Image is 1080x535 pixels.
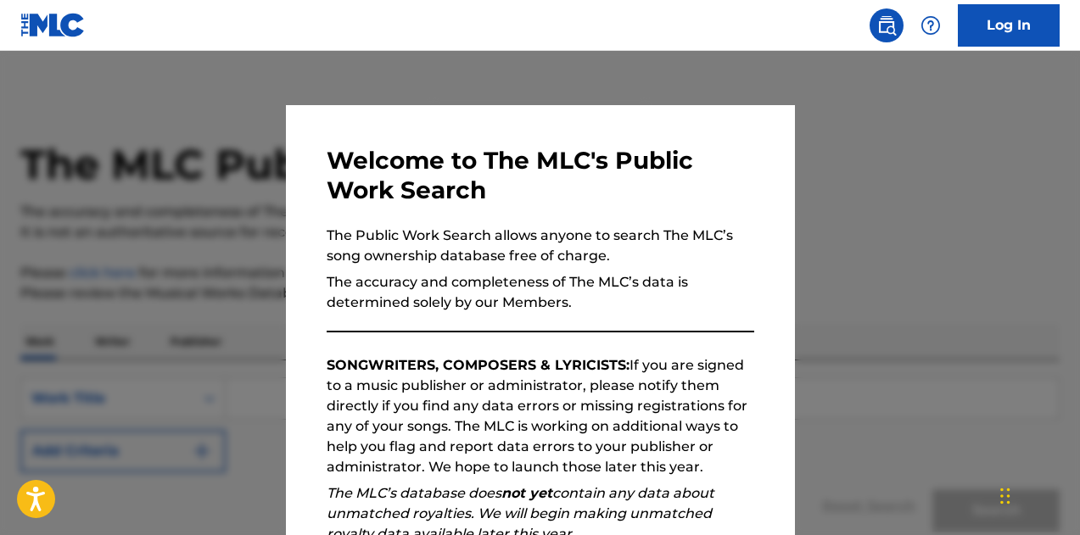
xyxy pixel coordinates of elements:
[1000,471,1010,521] div: Drag
[995,454,1080,535] iframe: Chat Widget
[327,146,754,205] h3: Welcome to The MLC's Public Work Search
[327,272,754,313] p: The accuracy and completeness of The MLC’s data is determined solely by our Members.
[501,485,552,501] strong: not yet
[914,8,948,42] div: Help
[958,4,1060,47] a: Log In
[921,15,941,36] img: help
[870,8,904,42] a: Public Search
[327,355,754,477] p: If you are signed to a music publisher or administrator, please notify them directly if you find ...
[876,15,897,36] img: search
[327,357,630,373] strong: SONGWRITERS, COMPOSERS & LYRICISTS:
[20,13,86,37] img: MLC Logo
[327,226,754,266] p: The Public Work Search allows anyone to search The MLC’s song ownership database free of charge.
